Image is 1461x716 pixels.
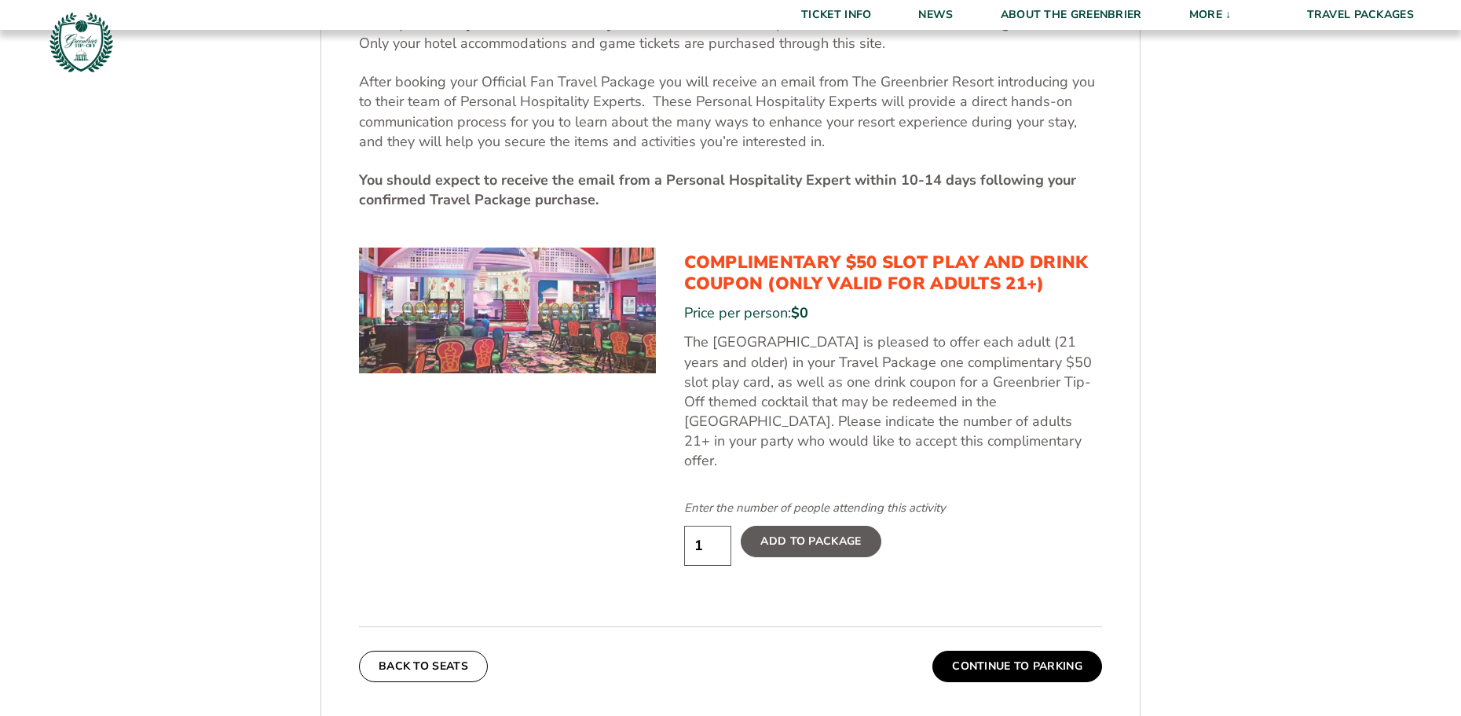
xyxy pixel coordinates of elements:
div: Enter the number of people attending this activity [684,500,1102,516]
div: Price per person: [684,303,1102,323]
img: Greenbrier Tip-Off [47,8,115,76]
img: Complimentary $50 Slot Play and Drink Coupon (Only Valid for Adults 21+) [359,248,656,373]
p: The [GEOGRAPHIC_DATA] is pleased to offer each adult (21 years and older) in your Travel Package ... [684,332,1102,471]
label: Add To Package [741,526,881,557]
button: Continue To Parking [932,651,1102,682]
h3: Complimentary $50 Slot Play and Drink Coupon (Only Valid for Adults 21+) [684,252,1102,294]
button: Back To Seats [359,651,488,682]
strong: You should expect to receive the email from a Personal Hospitality Expert within 10-14 days follo... [359,171,1076,209]
span: $0 [791,303,808,322]
p: After booking your Official Fan Travel Package you will receive an email from The Greenbrier Reso... [359,72,1102,152]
